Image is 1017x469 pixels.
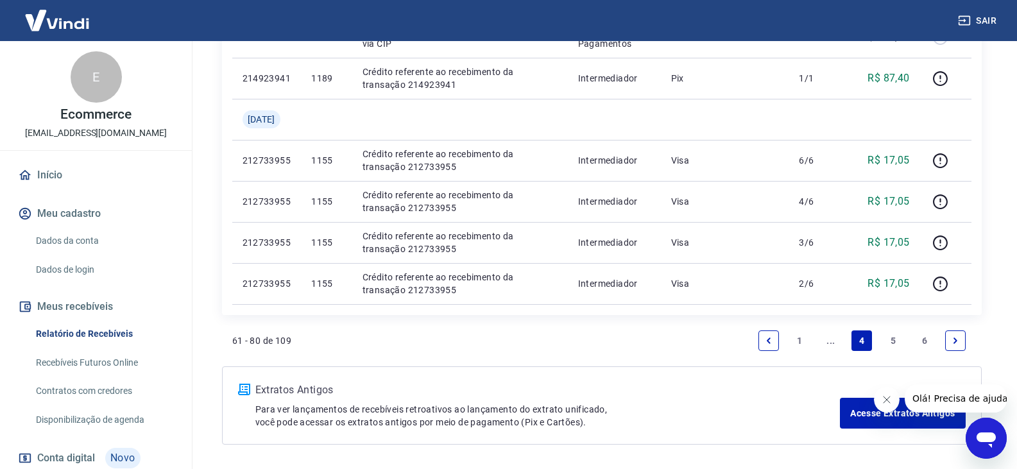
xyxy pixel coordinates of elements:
[232,334,292,347] p: 61 - 80 de 109
[311,236,341,249] p: 1155
[363,230,558,255] p: Crédito referente ao recebimento da transação 212733955
[905,384,1007,413] iframe: Mensagem da empresa
[238,384,250,395] img: ícone
[31,228,176,254] a: Dados da conta
[578,236,651,249] p: Intermediador
[15,1,99,40] img: Vindi
[71,51,122,103] div: E
[799,277,837,290] p: 2/6
[955,9,1002,33] button: Sair
[758,330,779,351] a: Previous page
[243,236,291,249] p: 212733955
[37,449,95,467] span: Conta digital
[363,65,558,91] p: Crédito referente ao recebimento da transação 214923941
[874,387,900,413] iframe: Fechar mensagem
[671,154,779,167] p: Visa
[799,154,837,167] p: 6/6
[31,378,176,404] a: Contratos com credores
[867,276,909,291] p: R$ 17,05
[799,236,837,249] p: 3/6
[243,154,291,167] p: 212733955
[966,418,1007,459] iframe: Botão para abrir a janela de mensagens
[60,108,132,121] p: Ecommerce
[363,148,558,173] p: Crédito referente ao recebimento da transação 212733955
[789,330,810,351] a: Page 1
[243,72,291,85] p: 214923941
[243,277,291,290] p: 212733955
[578,72,651,85] p: Intermediador
[31,321,176,347] a: Relatório de Recebíveis
[821,330,841,351] a: Jump backward
[25,126,167,140] p: [EMAIL_ADDRESS][DOMAIN_NAME]
[671,277,779,290] p: Visa
[15,200,176,228] button: Meu cadastro
[255,403,841,429] p: Para ver lançamentos de recebíveis retroativos ao lançamento do extrato unificado, você pode aces...
[945,330,966,351] a: Next page
[248,113,275,126] span: [DATE]
[799,195,837,208] p: 4/6
[867,235,909,250] p: R$ 17,05
[15,293,176,321] button: Meus recebíveis
[753,325,971,356] ul: Pagination
[883,330,903,351] a: Page 5
[867,71,909,86] p: R$ 87,40
[914,330,935,351] a: Page 6
[867,194,909,209] p: R$ 17,05
[363,271,558,296] p: Crédito referente ao recebimento da transação 212733955
[31,350,176,376] a: Recebíveis Futuros Online
[255,382,841,398] p: Extratos Antigos
[15,161,176,189] a: Início
[8,9,108,19] span: Olá! Precisa de ajuda?
[671,195,779,208] p: Visa
[578,154,651,167] p: Intermediador
[578,277,651,290] p: Intermediador
[311,72,341,85] p: 1189
[311,154,341,167] p: 1155
[799,72,837,85] p: 1/1
[867,153,909,168] p: R$ 17,05
[671,72,779,85] p: Pix
[311,277,341,290] p: 1155
[311,195,341,208] p: 1155
[840,398,965,429] a: Acesse Extratos Antigos
[243,195,291,208] p: 212733955
[671,236,779,249] p: Visa
[363,189,558,214] p: Crédito referente ao recebimento da transação 212733955
[105,448,141,468] span: Novo
[31,257,176,283] a: Dados de login
[578,195,651,208] p: Intermediador
[851,330,872,351] a: Page 4 is your current page
[31,407,176,433] a: Disponibilização de agenda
